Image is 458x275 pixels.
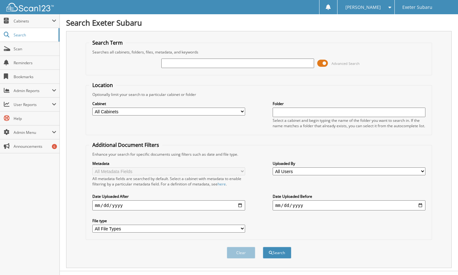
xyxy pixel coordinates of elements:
div: All metadata fields are searched by default. Select a cabinet with metadata to enable filtering b... [92,176,245,187]
span: Bookmarks [14,74,56,79]
label: Folder [273,101,425,106]
legend: Location [89,82,116,89]
span: [PERSON_NAME] [345,5,381,9]
span: Scan [14,46,56,52]
span: Exeter Subaru [402,5,432,9]
span: User Reports [14,102,52,107]
legend: Additional Document Filters [89,141,162,148]
label: Cabinet [92,101,245,106]
label: Uploaded By [273,161,425,166]
div: Select a cabinet and begin typing the name of the folder you want to search in. If the name match... [273,118,425,128]
div: Optionally limit your search to a particular cabinet or folder [89,92,429,97]
span: Admin Reports [14,88,52,93]
div: 6 [52,144,57,149]
span: Cabinets [14,18,52,24]
span: Admin Menu [14,130,52,135]
img: scan123-logo-white.svg [6,3,54,11]
button: Search [263,247,291,259]
span: Announcements [14,144,56,149]
div: Enhance your search for specific documents using filters such as date and file type. [89,152,429,157]
span: Search [14,32,55,38]
span: Advanced Search [331,61,360,66]
span: Reminders [14,60,56,66]
legend: Search Term [89,39,126,46]
input: start [92,200,245,210]
iframe: Chat Widget [426,245,458,275]
button: Clear [227,247,255,259]
label: Date Uploaded Before [273,194,425,199]
label: Metadata [92,161,245,166]
label: Date Uploaded After [92,194,245,199]
div: Searches all cabinets, folders, files, metadata, and keywords [89,49,429,55]
input: end [273,200,425,210]
label: File type [92,218,245,223]
h1: Search Exeter Subaru [66,17,452,28]
a: here [218,181,226,187]
span: Help [14,116,56,121]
